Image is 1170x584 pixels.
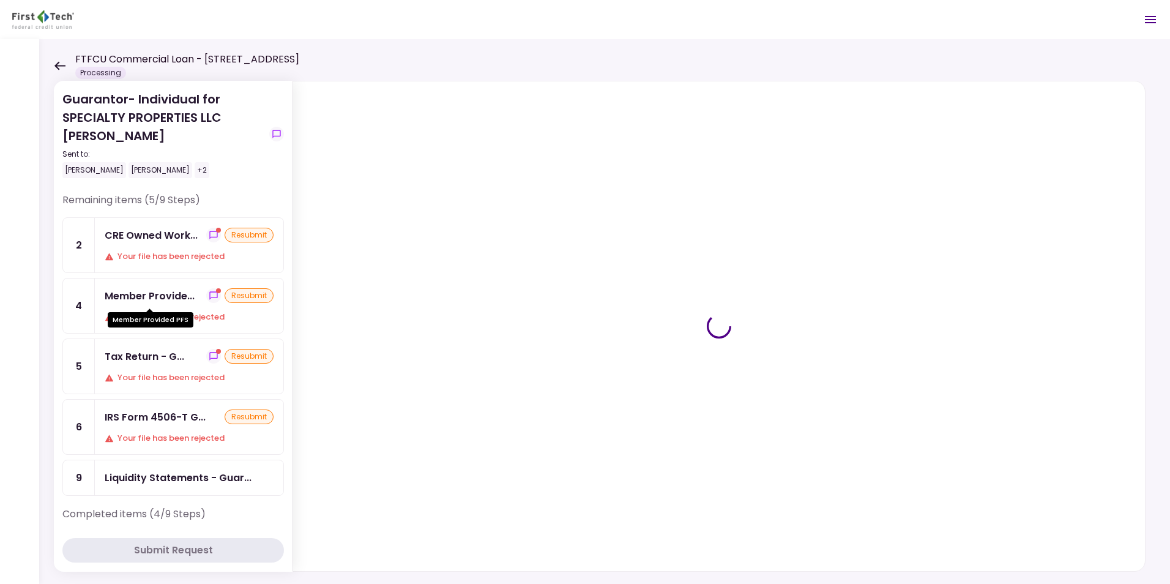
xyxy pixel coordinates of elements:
[62,193,284,217] div: Remaining items (5/9 Steps)
[62,507,284,531] div: Completed items (4/9 Steps)
[63,279,95,333] div: 4
[105,228,198,243] div: CRE Owned Worksheet
[63,339,95,394] div: 5
[12,10,74,29] img: Partner icon
[134,543,213,558] div: Submit Request
[206,228,221,242] button: show-messages
[269,127,284,141] button: show-messages
[105,470,252,485] div: Liquidity Statements - Guarantor
[75,67,126,79] div: Processing
[62,399,284,455] a: 6IRS Form 4506-T GuarantorresubmitYour file has been rejected
[62,339,284,394] a: 5Tax Return - Guarantorshow-messagesresubmitYour file has been rejected
[206,349,221,364] button: show-messages
[62,162,126,178] div: [PERSON_NAME]
[105,250,274,263] div: Your file has been rejected
[63,400,95,454] div: 6
[206,288,221,303] button: show-messages
[195,162,209,178] div: +2
[63,460,95,495] div: 9
[129,162,192,178] div: [PERSON_NAME]
[75,52,299,67] h1: FTFCU Commercial Loan - [STREET_ADDRESS]
[225,349,274,364] div: resubmit
[105,288,195,304] div: Member Provided PFS
[225,410,274,424] div: resubmit
[63,218,95,272] div: 2
[105,349,184,364] div: Tax Return - Guarantor
[62,149,264,160] div: Sent to:
[105,410,206,425] div: IRS Form 4506-T Guarantor
[62,460,284,496] a: 9Liquidity Statements - Guarantor
[105,372,274,384] div: Your file has been rejected
[62,278,284,334] a: 4Member Provided PFSshow-messagesresubmitYour file has been rejected
[1136,5,1165,34] button: Open menu
[105,311,274,323] div: Your file has been rejected
[225,288,274,303] div: resubmit
[105,432,274,444] div: Your file has been rejected
[225,228,274,242] div: resubmit
[62,217,284,273] a: 2CRE Owned Worksheetshow-messagesresubmitYour file has been rejected
[108,312,193,328] div: Member Provided PFS
[62,538,284,563] button: Submit Request
[62,90,264,178] div: Guarantor- Individual for SPECIALTY PROPERTIES LLC [PERSON_NAME]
